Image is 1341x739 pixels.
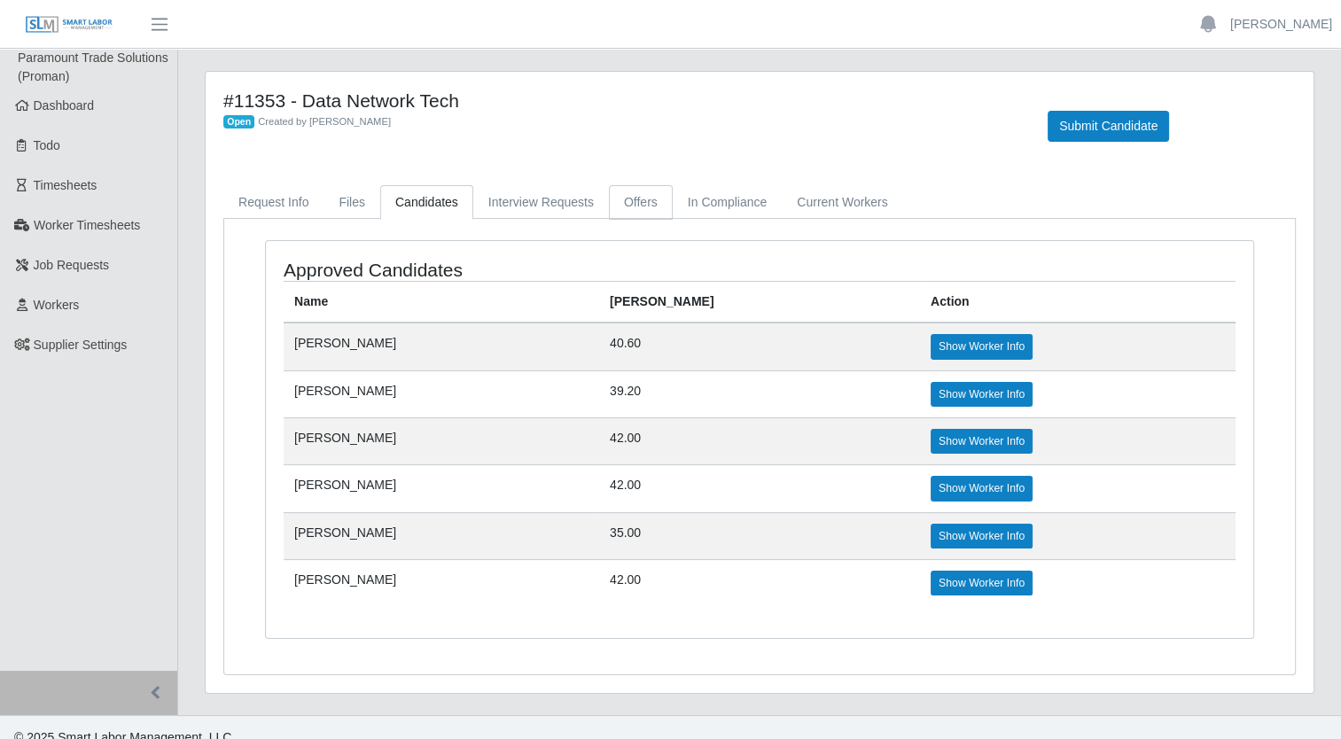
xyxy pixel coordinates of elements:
a: In Compliance [673,185,783,220]
td: 40.60 [599,323,920,370]
a: Show Worker Info [931,334,1033,359]
th: Name [284,282,599,323]
a: Show Worker Info [931,429,1033,454]
span: Workers [34,298,80,312]
td: [PERSON_NAME] [284,465,599,512]
a: Show Worker Info [931,524,1033,548]
td: [PERSON_NAME] [284,417,599,464]
td: 39.20 [599,370,920,417]
span: Timesheets [34,178,97,192]
a: Candidates [380,185,473,220]
th: Action [920,282,1236,323]
td: [PERSON_NAME] [284,560,599,607]
a: Show Worker Info [931,571,1033,595]
a: Current Workers [782,185,902,220]
button: Submit Candidate [1048,111,1169,142]
h4: #11353 - Data Network Tech [223,89,1021,112]
th: [PERSON_NAME] [599,282,920,323]
span: Paramount Trade Solutions (Proman) [18,51,168,83]
a: [PERSON_NAME] [1230,15,1332,34]
td: 42.00 [599,465,920,512]
td: [PERSON_NAME] [284,512,599,559]
a: Show Worker Info [931,476,1033,501]
h4: Approved Candidates [284,259,665,281]
a: Files [324,185,380,220]
span: Supplier Settings [34,338,128,352]
td: [PERSON_NAME] [284,323,599,370]
a: Interview Requests [473,185,609,220]
a: Show Worker Info [931,382,1033,407]
span: Dashboard [34,98,95,113]
span: Job Requests [34,258,110,272]
td: 42.00 [599,417,920,464]
td: [PERSON_NAME] [284,370,599,417]
a: Offers [609,185,673,220]
td: 35.00 [599,512,920,559]
span: Created by [PERSON_NAME] [258,116,391,127]
span: Open [223,115,254,129]
span: Worker Timesheets [34,218,140,232]
td: 42.00 [599,560,920,607]
span: Todo [34,138,60,152]
a: Request Info [223,185,324,220]
img: SLM Logo [25,15,113,35]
